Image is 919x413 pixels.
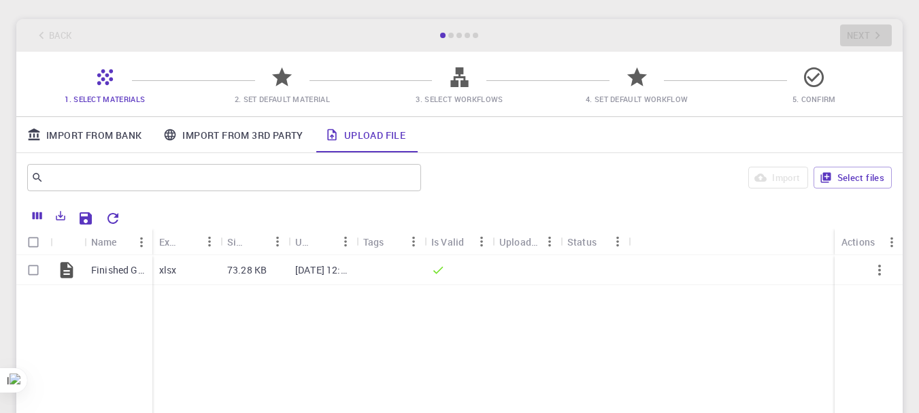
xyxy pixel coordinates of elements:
[586,94,688,104] span: 4. Set Default Workflow
[288,229,356,255] div: Updated
[539,231,561,252] button: Menu
[403,231,424,252] button: Menu
[313,231,335,252] button: Sort
[16,117,152,152] a: Import From Bank
[881,231,903,253] button: Menu
[267,231,288,252] button: Menu
[65,94,145,104] span: 1. Select Materials
[416,94,503,104] span: 3. Select Workflows
[335,231,356,252] button: Menu
[72,205,99,232] button: Save Explorer Settings
[235,94,330,104] span: 2. Set Default Material
[177,231,199,252] button: Sort
[835,229,903,255] div: Actions
[814,167,892,188] button: Select files
[159,229,177,255] div: Extension
[152,229,220,255] div: Extension
[607,231,629,252] button: Menu
[227,229,245,255] div: Size
[295,263,350,277] p: [DATE] 12:10 PM
[561,229,629,255] div: Status
[152,117,314,152] a: Import From 3rd Party
[295,229,313,255] div: Updated
[363,229,384,255] div: Tags
[356,229,424,255] div: Tags
[131,231,152,253] button: Menu
[91,263,146,277] p: Finished Goods Stocks 2025.xlsx
[199,231,220,252] button: Menu
[431,229,464,255] div: Is Valid
[50,229,84,255] div: Icon
[471,231,492,252] button: Menu
[227,263,267,277] p: 73.28 KB
[49,205,72,227] button: Export
[91,229,117,255] div: Name
[84,229,152,255] div: Name
[159,263,177,277] p: xlsx
[492,229,561,255] div: Uploaded
[792,94,836,104] span: 5. Confirm
[220,229,288,255] div: Size
[245,231,267,252] button: Sort
[841,229,875,255] div: Actions
[26,205,49,227] button: Columns
[314,117,416,152] a: Upload File
[499,229,539,255] div: Uploaded
[567,229,597,255] div: Status
[8,10,38,22] span: الدعم
[424,229,492,255] div: Is Valid
[99,205,127,232] button: Reset Explorer Settings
